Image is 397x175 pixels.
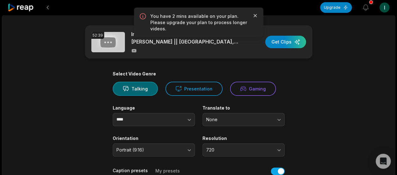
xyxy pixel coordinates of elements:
[113,143,195,157] button: Portrait (9:16)
[113,71,285,77] div: Select Video Genre
[116,147,182,153] span: Portrait (9:16)
[202,136,285,141] label: Resolution
[113,136,195,141] label: Orientation
[113,105,195,111] label: Language
[320,2,352,13] button: Upgrade
[91,32,104,39] div: 52:39
[202,105,285,111] label: Translate to
[165,82,223,96] button: Presentation
[202,143,285,157] button: 720
[265,36,306,48] button: Get Clips
[230,82,276,96] button: Gaming
[113,82,158,96] button: Talking
[202,113,285,126] button: None
[206,147,272,153] span: 720
[150,13,247,32] p: You have 2 mins available on your plan. Please upgrade your plan to process longer videos.
[206,117,272,122] span: None
[131,30,239,45] p: Int'l Ministers' Flaming Fire Conf. with [PERSON_NAME] || [GEOGRAPHIC_DATA], [GEOGRAPHIC_DATA] ||...
[376,154,391,169] div: Open Intercom Messenger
